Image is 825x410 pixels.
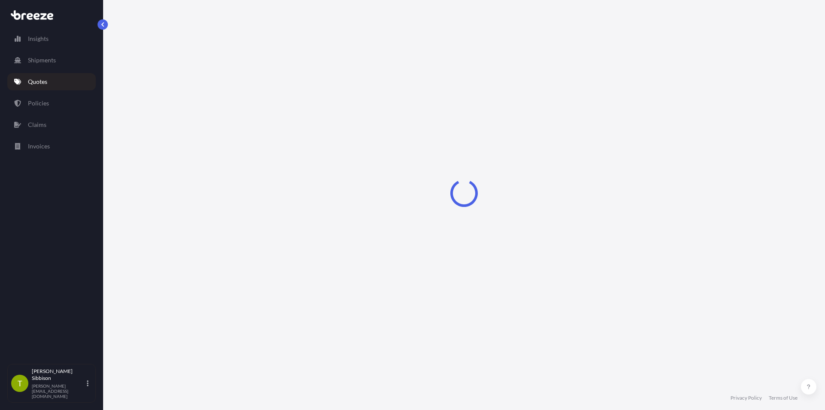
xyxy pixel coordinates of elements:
[7,73,96,90] a: Quotes
[730,395,762,401] a: Privacy Policy
[32,368,85,382] p: [PERSON_NAME] Sibbison
[28,34,49,43] p: Insights
[28,120,46,129] p: Claims
[7,116,96,133] a: Claims
[769,395,797,401] a: Terms of Use
[7,52,96,69] a: Shipments
[28,77,47,86] p: Quotes
[7,30,96,47] a: Insights
[32,383,85,399] p: [PERSON_NAME][EMAIL_ADDRESS][DOMAIN_NAME]
[7,95,96,112] a: Policies
[28,56,56,65] p: Shipments
[18,379,22,388] span: T
[7,138,96,155] a: Invoices
[28,99,49,108] p: Policies
[28,142,50,151] p: Invoices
